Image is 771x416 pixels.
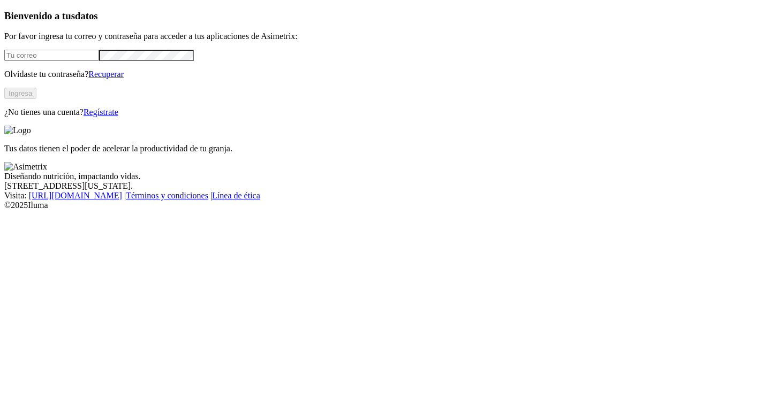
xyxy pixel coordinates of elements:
a: Línea de ética [212,191,260,200]
button: Ingresa [4,88,36,99]
div: Visita : | | [4,191,767,201]
a: Recuperar [88,70,124,79]
div: Diseñando nutrición, impactando vidas. [4,172,767,181]
div: [STREET_ADDRESS][US_STATE]. [4,181,767,191]
a: Regístrate [84,107,118,117]
a: [URL][DOMAIN_NAME] [29,191,122,200]
img: Asimetrix [4,162,47,172]
p: Olvidaste tu contraseña? [4,70,767,79]
img: Logo [4,126,31,135]
p: Por favor ingresa tu correo y contraseña para acceder a tus aplicaciones de Asimetrix: [4,32,767,41]
div: © 2025 Iluma [4,201,767,210]
a: Términos y condiciones [126,191,208,200]
span: datos [75,10,98,21]
input: Tu correo [4,50,99,61]
h3: Bienvenido a tus [4,10,767,22]
p: Tus datos tienen el poder de acelerar la productividad de tu granja. [4,144,767,153]
p: ¿No tienes una cuenta? [4,107,767,117]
